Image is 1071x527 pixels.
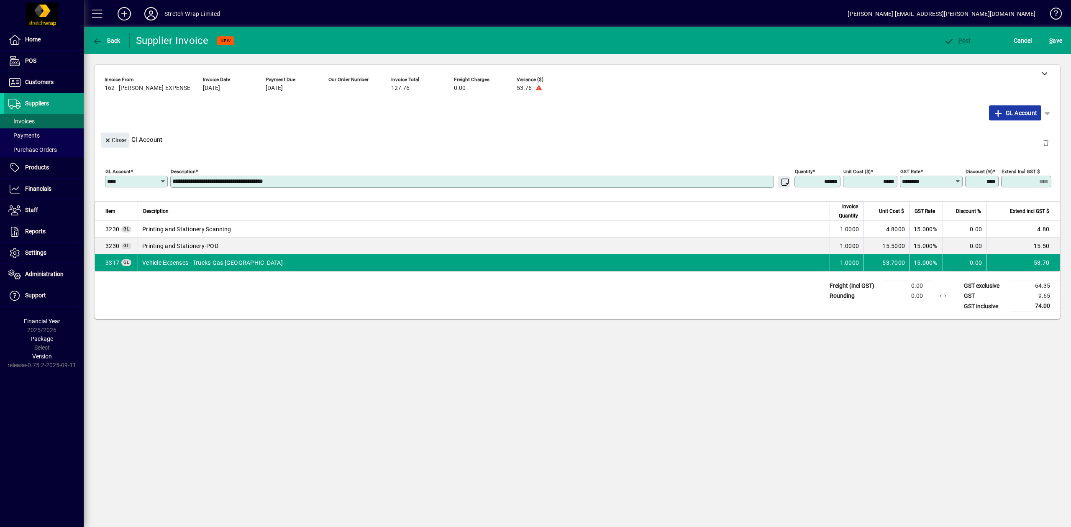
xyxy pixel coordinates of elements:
[900,169,920,174] mat-label: GST rate
[4,72,84,93] a: Customers
[1044,2,1061,29] a: Knowledge Base
[1049,34,1062,47] span: ave
[95,124,1060,155] div: Gl Account
[4,114,84,128] a: Invoices
[1010,291,1060,301] td: 9.65
[25,185,51,192] span: Financials
[879,207,904,216] span: Unit Cost $
[909,254,943,271] td: 15.000%
[960,281,1010,291] td: GST exclusive
[4,285,84,306] a: Support
[958,37,962,44] span: P
[105,207,115,216] span: Item
[136,34,209,47] div: Supplier Invoice
[943,254,986,271] td: 0.00
[105,169,131,174] mat-label: GL Account
[966,169,993,174] mat-label: Discount (%)
[25,79,54,85] span: Customers
[220,38,231,43] span: NEW
[138,6,164,21] button: Profile
[25,57,36,64] span: POS
[266,85,283,92] span: [DATE]
[454,85,466,92] span: 0.00
[1012,33,1034,48] button: Cancel
[101,133,129,148] button: Close
[123,243,129,248] span: GL
[25,292,46,299] span: Support
[1002,169,1040,174] mat-label: Extend incl GST $
[4,51,84,72] a: POS
[104,133,126,147] span: Close
[99,136,131,143] app-page-header-button: Close
[835,202,858,220] span: Invoice Quantity
[138,254,830,271] td: Vehicle Expenses - Trucks-Gas [GEOGRAPHIC_DATA]
[391,85,410,92] span: 127.76
[8,132,40,139] span: Payments
[960,301,1010,312] td: GST inclusive
[1036,133,1056,153] button: Delete
[25,164,49,171] span: Products
[986,254,1060,271] td: 53.70
[863,238,909,254] td: 15.5000
[203,85,220,92] span: [DATE]
[31,335,53,342] span: Package
[956,207,981,216] span: Discount %
[986,238,1060,254] td: 15.50
[517,85,532,92] span: 53.76
[883,291,933,301] td: 0.00
[25,207,38,213] span: Staff
[4,143,84,157] a: Purchase Orders
[943,238,986,254] td: 0.00
[32,353,52,360] span: Version
[1010,281,1060,291] td: 64.35
[944,37,971,44] span: ost
[111,6,138,21] button: Add
[943,221,986,238] td: 0.00
[4,128,84,143] a: Payments
[830,254,863,271] td: 1.0000
[909,221,943,238] td: 15.000%
[4,200,84,221] a: Staff
[8,118,35,125] span: Invoices
[863,254,909,271] td: 53.7000
[25,100,49,107] span: Suppliers
[1010,301,1060,312] td: 74.00
[825,281,883,291] td: Freight (incl GST)
[830,238,863,254] td: 1.0000
[1036,139,1056,146] app-page-header-button: Delete
[123,260,129,265] span: GL
[25,228,46,235] span: Reports
[24,318,60,325] span: Financial Year
[960,291,1010,301] td: GST
[830,221,863,238] td: 1.0000
[883,281,933,291] td: 0.00
[328,85,330,92] span: -
[105,85,190,92] span: 162 - [PERSON_NAME]-EXPENSE
[92,37,120,44] span: Back
[942,33,973,48] button: Post
[25,271,64,277] span: Administration
[993,106,1037,120] span: GL Account
[915,207,935,216] span: GST Rate
[863,221,909,238] td: 4.8000
[825,291,883,301] td: Rounding
[4,157,84,178] a: Products
[90,33,123,48] button: Back
[105,225,119,233] span: Printing and Stationery
[25,36,41,43] span: Home
[105,258,119,267] span: Vehicle Expenses - Trucks
[1014,34,1032,47] span: Cancel
[848,7,1035,20] div: [PERSON_NAME] [EMAIL_ADDRESS][PERSON_NAME][DOMAIN_NAME]
[795,169,812,174] mat-label: Quantity
[138,238,830,254] td: Printing and Stationery-POD
[8,146,57,153] span: Purchase Orders
[171,169,195,174] mat-label: Description
[4,221,84,242] a: Reports
[143,207,169,216] span: Description
[84,33,130,48] app-page-header-button: Back
[1047,33,1064,48] button: Save
[105,242,119,250] span: Printing and Stationery
[123,227,129,231] span: GL
[989,105,1041,120] button: GL Account
[164,7,220,20] div: Stretch Wrap Limited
